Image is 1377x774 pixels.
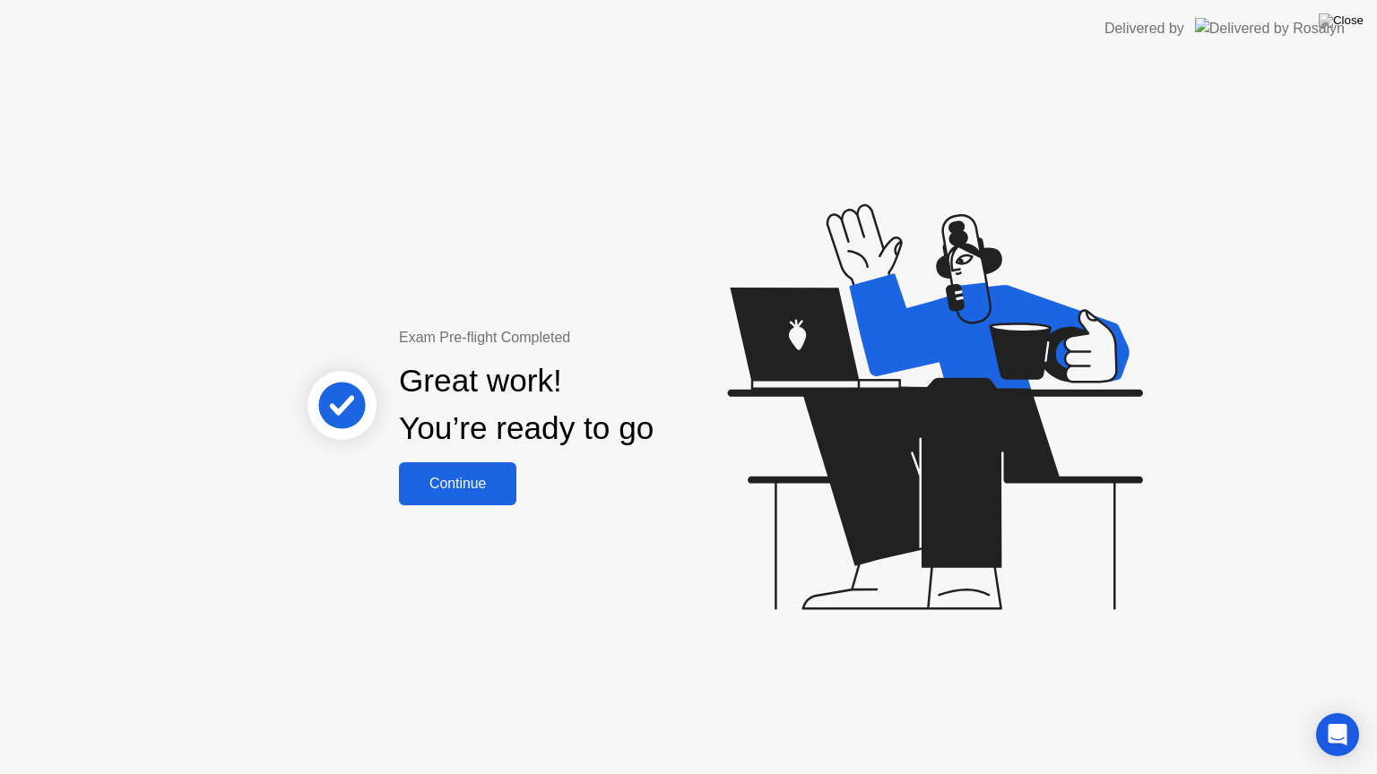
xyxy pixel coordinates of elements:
[399,462,516,505] button: Continue
[1319,13,1364,28] img: Close
[1104,18,1184,39] div: Delivered by
[399,327,769,348] div: Exam Pre-flight Completed
[1316,713,1359,756] div: Open Intercom Messenger
[404,476,511,492] div: Continue
[399,357,654,452] div: Great work! You’re ready to go
[1195,18,1345,39] img: Delivered by Rosalyn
